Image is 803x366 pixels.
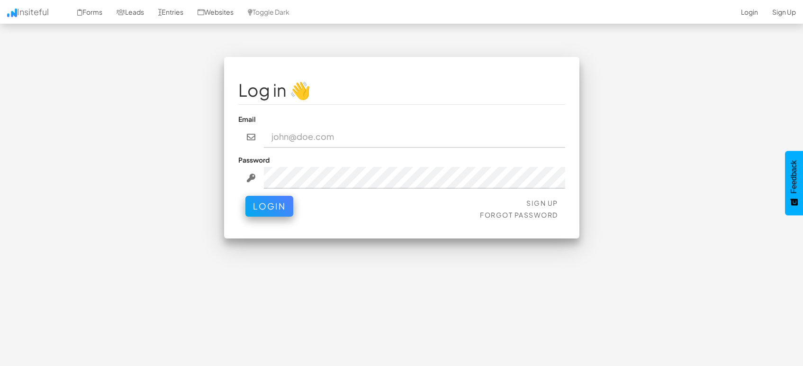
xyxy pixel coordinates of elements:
h1: Log in 👋 [238,81,565,100]
input: john@doe.com [264,126,565,148]
a: Forgot Password [480,210,558,219]
label: Email [238,114,256,124]
label: Password [238,155,270,165]
a: Sign Up [526,199,558,207]
button: Feedback - Show survey [785,151,803,215]
img: icon.png [7,9,17,17]
span: Feedback [790,160,798,193]
button: Login [245,196,293,217]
